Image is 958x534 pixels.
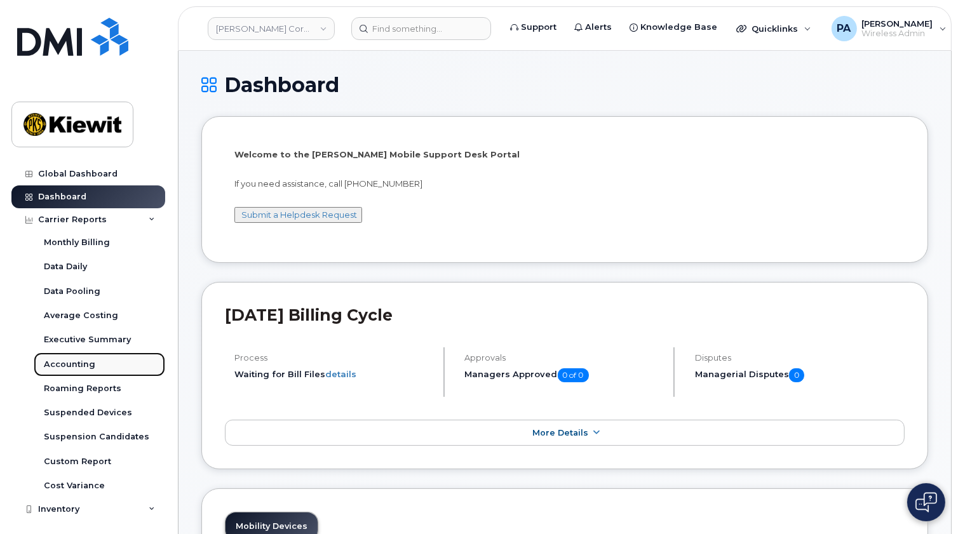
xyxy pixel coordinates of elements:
li: Waiting for Bill Files [234,368,433,380]
p: Welcome to the [PERSON_NAME] Mobile Support Desk Portal [234,149,895,161]
h4: Disputes [695,353,905,363]
h5: Managerial Disputes [695,368,905,382]
a: details [325,369,356,379]
h4: Approvals [465,353,663,363]
h5: Managers Approved [465,368,663,382]
p: If you need assistance, call [PHONE_NUMBER] [234,178,895,190]
img: Open chat [915,492,937,512]
h4: Process [234,353,433,363]
h2: [DATE] Billing Cycle [225,305,905,324]
span: 0 of 0 [558,368,589,382]
h1: Dashboard [201,74,928,96]
span: More Details [532,428,588,437]
button: Submit a Helpdesk Request [234,207,362,223]
span: 0 [789,368,804,382]
a: Submit a Helpdesk Request [241,210,357,220]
